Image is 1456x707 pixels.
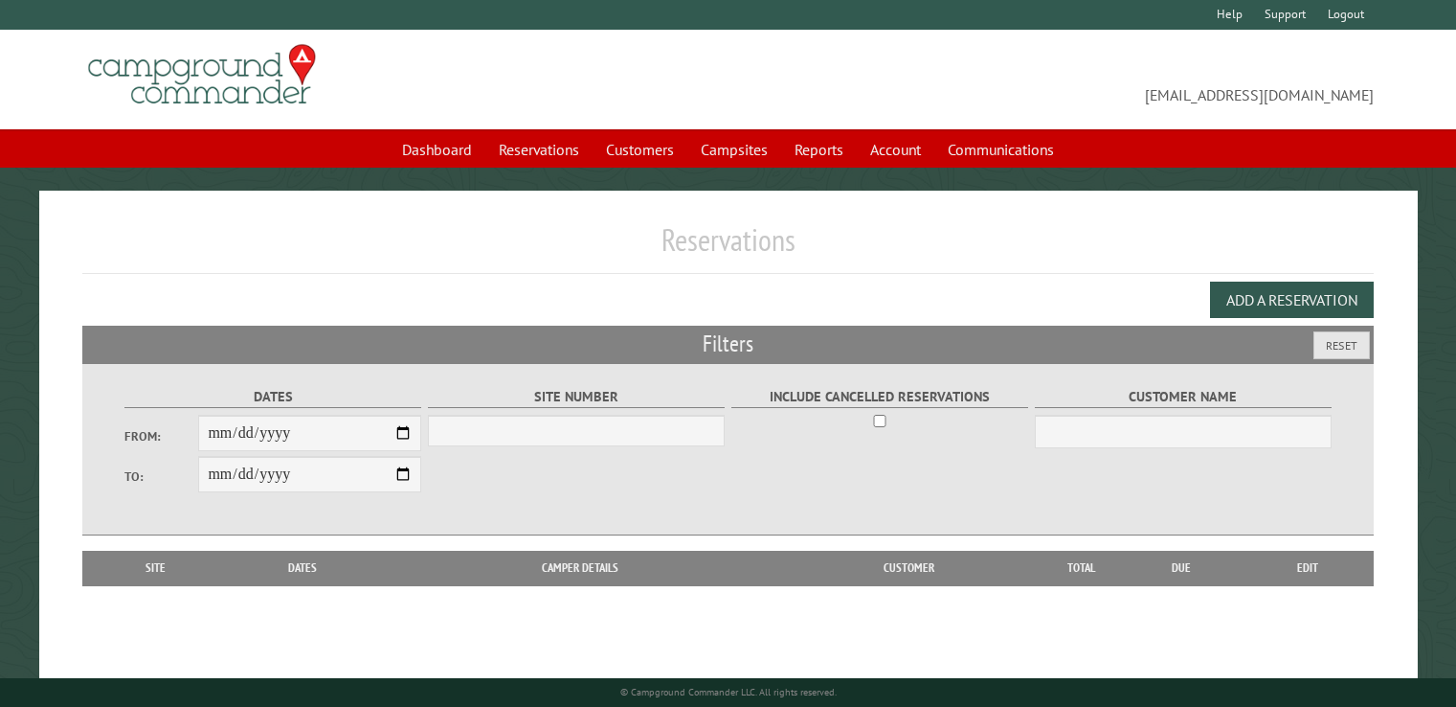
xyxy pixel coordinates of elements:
a: Account [859,131,932,168]
a: Reservations [487,131,591,168]
button: Reset [1313,331,1370,359]
th: Total [1043,551,1120,585]
th: Edit [1243,551,1374,585]
th: Dates [219,551,386,585]
a: Customers [594,131,685,168]
label: To: [124,468,199,486]
label: Customer Name [1035,386,1333,408]
label: Include Cancelled Reservations [731,386,1029,408]
img: Campground Commander [82,37,322,112]
label: From: [124,427,199,445]
small: © Campground Commander LLC. All rights reserved. [620,686,837,698]
a: Dashboard [391,131,483,168]
button: Add a Reservation [1210,282,1374,318]
a: Campsites [689,131,779,168]
th: Camper Details [386,551,774,585]
th: Site [92,551,219,585]
h2: Filters [82,326,1374,362]
label: Site Number [428,386,726,408]
label: Dates [124,386,422,408]
th: Customer [774,551,1043,585]
th: Due [1120,551,1243,585]
span: [EMAIL_ADDRESS][DOMAIN_NAME] [728,53,1374,106]
a: Reports [783,131,855,168]
h1: Reservations [82,221,1374,274]
a: Communications [936,131,1065,168]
